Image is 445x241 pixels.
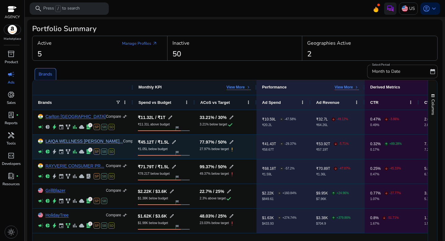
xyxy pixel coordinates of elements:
[229,146,235,153] span: exclamation
[168,115,173,120] span: edit
[316,117,328,121] p: ₹32.7L
[138,214,167,218] h5: $1.62K / $3.6K
[402,6,408,12] img: us.svg
[45,213,69,218] a: HolidayTree
[16,175,19,177] span: fiber_manual_record
[7,228,15,236] span: light_mode
[72,124,78,130] span: bar_chart
[45,223,50,228] span: pie_chart
[58,174,64,179] span: event
[262,85,286,90] div: Performance
[65,149,71,154] span: family_history
[45,114,106,119] a: Carlton [GEOGRAPHIC_DATA]
[262,117,276,121] p: ₹10.59L
[38,188,43,193] img: us.svg
[281,113,282,125] span: -
[307,40,351,46] h4: Geographies Active
[106,163,121,168] p: Compare
[370,148,402,151] p: 0.17%
[7,172,15,180] span: book_4
[38,124,44,130] span: campaign
[229,214,234,219] span: edit
[58,124,64,130] span: event
[58,149,64,154] span: event
[88,123,92,127] div: 1
[385,192,388,195] span: arrow_downward
[52,124,57,130] span: bolt
[45,198,50,204] span: pie_chart
[72,174,78,179] span: bar_chart
[262,167,276,170] p: ₹68.18T
[58,223,64,228] span: event
[58,198,64,204] span: event
[175,200,180,205] span: flag_2
[229,164,234,169] span: edit
[88,197,92,201] div: 1
[316,100,339,105] span: Ad Revenue
[229,115,234,120] span: edit
[316,198,349,201] p: $7.96K
[122,213,127,218] span: compare_arrows
[370,198,401,201] p: 1.07%
[389,142,402,145] p: +89.28%
[138,123,170,126] p: ₹11.31L above budget
[138,85,162,90] div: Monthly KPI
[389,118,399,121] p: -3.86%
[335,85,353,90] p: View More
[16,114,19,116] span: fiber_manual_record
[370,85,400,90] div: Derived Metrics
[94,223,100,229] span: SP
[316,148,349,151] p: ₹57.19T
[101,124,107,130] span: SB
[32,24,438,33] h2: Portfolio Summary
[282,192,296,195] p: +160.84%
[106,213,121,218] p: Compare
[262,173,295,176] p: ₹1.59L
[79,174,84,179] span: cloud
[370,216,379,220] p: 0.8%
[385,142,388,145] span: arrow_upward
[372,63,390,67] mat-label: Select Period
[122,188,127,193] span: compare_arrows
[424,191,435,195] p: 3.36%
[7,50,15,58] span: inventory_2
[38,198,44,204] span: campaign
[79,124,84,130] span: cloud
[200,197,226,200] p: 2.3% above target
[339,167,350,170] p: -47.87%
[200,100,230,105] span: ACoS vs Target
[55,5,61,12] span: /
[122,163,127,168] span: compare_arrows
[229,220,235,227] span: exclamation
[39,71,52,77] p: Brands
[370,124,399,127] p: 0.49%
[45,164,104,168] a: RAYVERIE CONSUMER PR...
[38,149,44,154] span: campaign
[101,173,107,179] span: SB
[45,174,50,179] span: pie_chart
[175,150,180,155] span: flag_2
[175,175,180,180] span: flag_2
[6,141,16,146] p: Tools
[227,85,245,90] p: View More
[94,198,100,204] span: SP
[2,181,20,187] p: Resources
[8,80,15,85] p: Ads
[337,118,348,121] p: -49.12%
[424,100,433,105] span: CVR
[5,14,20,20] p: AGENCY
[383,216,386,219] span: arrow_downward
[106,188,121,193] p: Compare
[316,191,328,195] p: $9.95K
[38,174,44,179] span: campaign
[334,142,337,145] span: arrow_downward
[175,224,180,229] span: flag_2
[138,189,167,194] h5: $2.22K / $3.6K
[307,50,311,59] h2: 2
[337,192,349,195] p: +24.96%
[117,38,162,49] a: Manage Profiles
[424,216,435,220] p: 1.72%
[45,124,50,130] span: pie_chart
[279,211,280,224] span: -
[101,223,107,229] span: SB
